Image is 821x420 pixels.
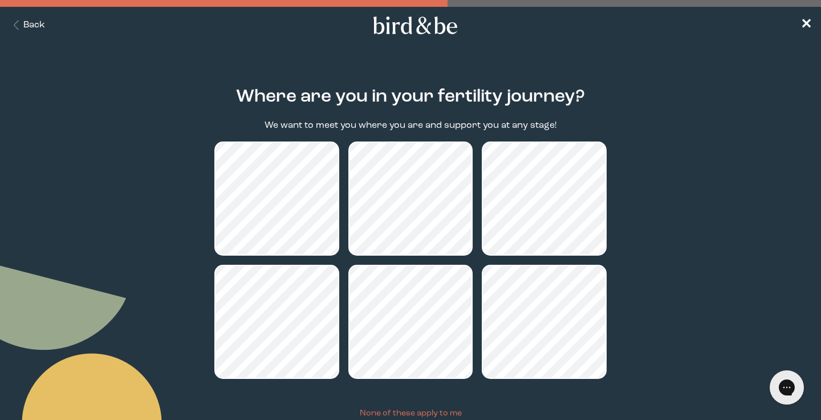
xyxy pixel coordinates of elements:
iframe: Gorgias live chat messenger [764,366,810,409]
a: ✕ [800,15,812,35]
p: We want to meet you where you are and support you at any stage! [265,119,556,132]
span: ✕ [800,18,812,32]
h2: Where are you in your fertility journey? [236,84,585,110]
button: Back Button [9,19,45,32]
